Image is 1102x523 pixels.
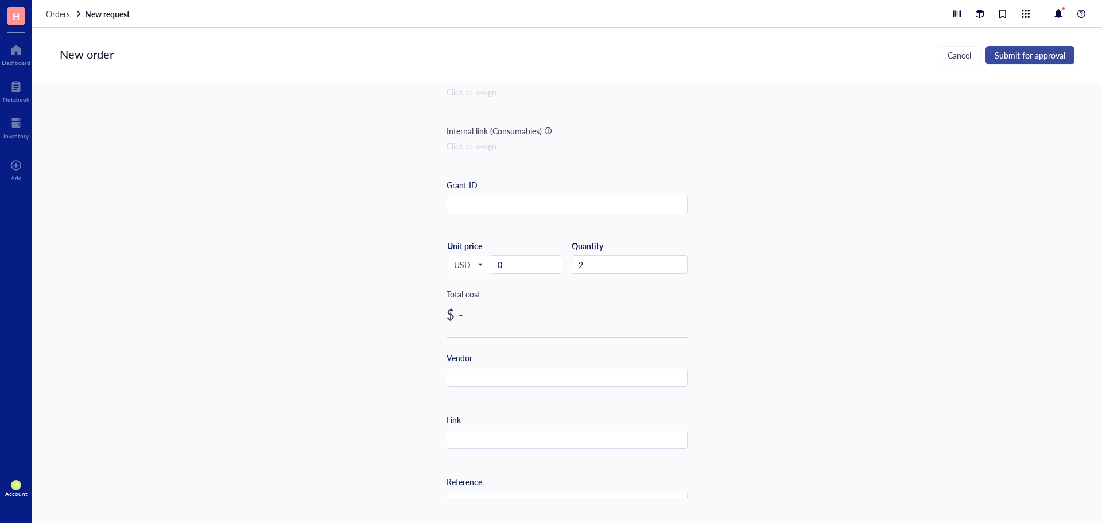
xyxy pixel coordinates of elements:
[447,351,472,364] div: Vendor
[447,413,461,426] div: Link
[995,51,1065,60] span: Submit for approval
[46,8,70,20] span: Orders
[948,51,971,60] span: Cancel
[447,125,542,137] div: Internal link (Consumables)
[3,78,29,103] a: Notebook
[447,475,482,488] div: Reference
[3,96,29,103] div: Notebook
[3,133,29,140] div: Inventory
[46,9,83,19] a: Orders
[60,46,114,64] div: New order
[938,46,981,64] button: Cancel
[13,9,20,23] span: H
[447,305,688,323] div: $ -
[2,59,30,66] div: Dashboard
[3,114,29,140] a: Inventory
[2,41,30,66] a: Dashboard
[447,140,688,152] div: Click to assign
[85,9,132,19] a: New request
[5,490,28,497] div: Account
[13,483,18,487] span: MR
[447,288,688,300] div: Total cost
[447,86,688,98] div: Click to assign
[572,241,688,251] div: Quantity
[454,259,482,270] span: USD
[447,179,478,191] div: Grant ID
[447,241,519,251] div: Unit price
[11,175,22,181] div: Add
[985,46,1074,64] button: Submit for approval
